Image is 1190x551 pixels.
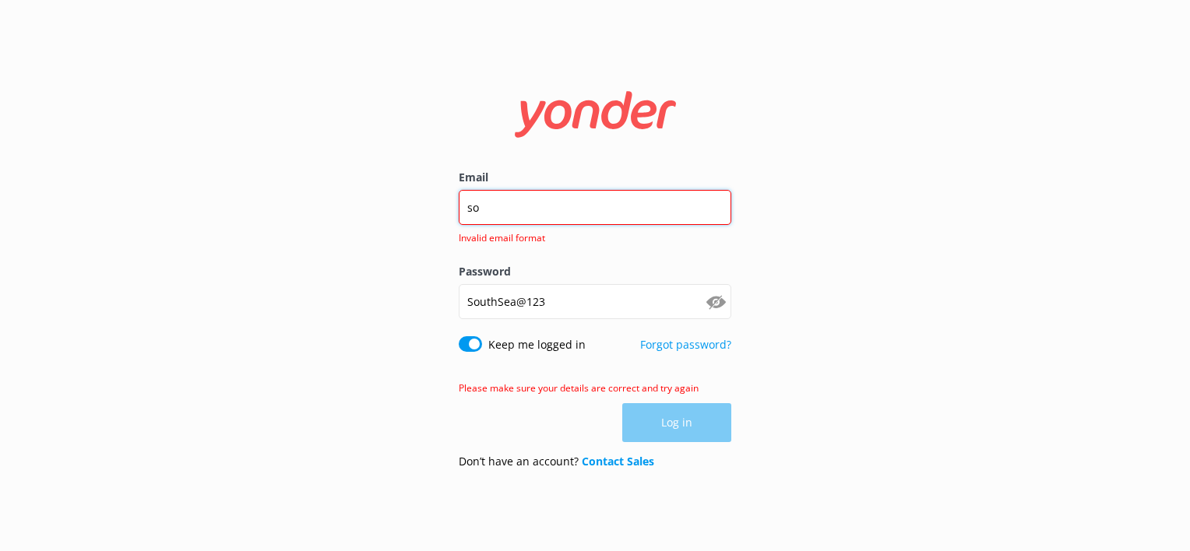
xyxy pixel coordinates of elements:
[582,454,654,469] a: Contact Sales
[459,230,722,245] span: Invalid email format
[700,286,731,318] button: Show password
[459,169,731,186] label: Email
[459,453,654,470] p: Don’t have an account?
[459,190,731,225] input: user@emailaddress.com
[459,263,731,280] label: Password
[640,337,731,352] a: Forgot password?
[459,381,699,395] span: Please make sure your details are correct and try again
[488,336,586,353] label: Keep me logged in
